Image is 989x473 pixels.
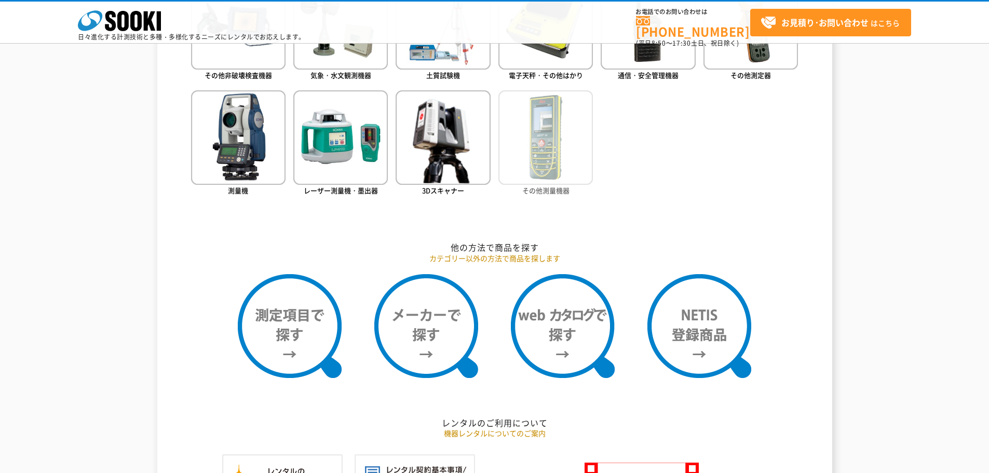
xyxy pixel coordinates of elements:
span: (平日 ～ 土日、祝日除く) [636,38,739,48]
span: 電子天秤・その他はかり [509,70,583,80]
span: お電話でのお問い合わせは [636,9,750,15]
img: NETIS登録商品 [647,274,751,378]
p: 機器レンタルについてのご案内 [191,428,798,439]
span: その他測量機器 [522,185,570,195]
a: その他測量機器 [498,90,593,198]
h2: 他の方法で商品を探す [191,242,798,253]
span: 通信・安全管理機器 [618,70,679,80]
span: 17:30 [672,38,691,48]
span: 気象・水文観測機器 [310,70,371,80]
img: 3Dスキャナー [396,90,490,185]
span: はこちら [761,15,900,31]
span: レーザー測量機・墨出器 [304,185,378,195]
img: 測量機 [191,90,286,185]
span: 3Dスキャナー [422,185,464,195]
a: [PHONE_NUMBER] [636,16,750,37]
h2: レンタルのご利用について [191,417,798,428]
span: 土質試験機 [426,70,460,80]
p: カテゴリー以外の方法で商品を探します [191,253,798,264]
img: その他測量機器 [498,90,593,185]
a: 測量機 [191,90,286,198]
img: 測定項目で探す [238,274,342,378]
span: その他非破壊検査機器 [205,70,272,80]
img: メーカーで探す [374,274,478,378]
span: 測量機 [228,185,248,195]
a: お見積り･お問い合わせはこちら [750,9,911,36]
a: レーザー測量機・墨出器 [293,90,388,198]
img: レーザー測量機・墨出器 [293,90,388,185]
a: 3Dスキャナー [396,90,490,198]
span: その他測定器 [730,70,771,80]
strong: お見積り･お問い合わせ [781,16,869,29]
span: 8:50 [652,38,666,48]
p: 日々進化する計測技術と多種・多様化するニーズにレンタルでお応えします。 [78,34,305,40]
img: webカタログで探す [511,274,615,378]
